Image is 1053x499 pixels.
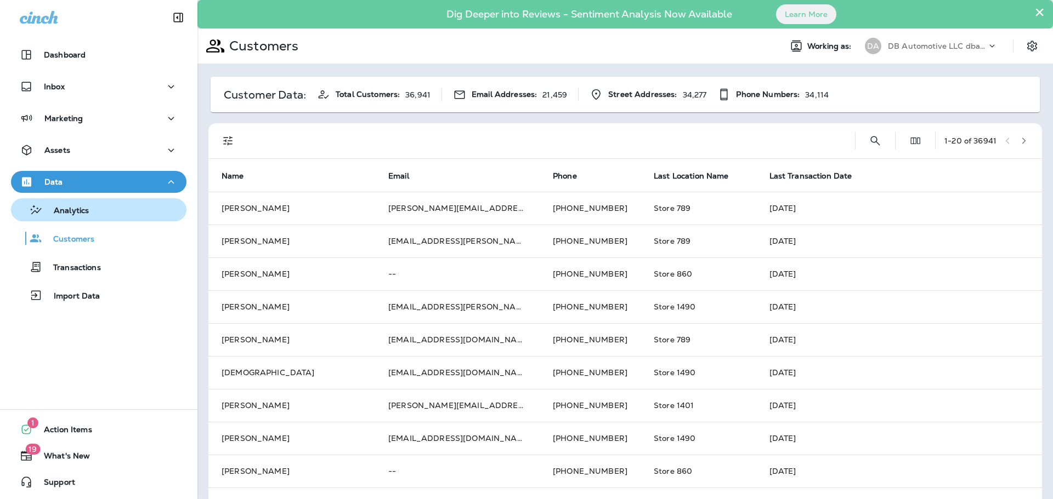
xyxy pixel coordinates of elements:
span: Store 1490 [654,302,695,312]
span: Store 860 [654,466,692,476]
span: Support [33,478,75,491]
td: [DATE] [756,455,1043,487]
td: [PHONE_NUMBER] [540,455,641,487]
span: 19 [25,444,40,455]
td: [PERSON_NAME] [208,192,375,225]
span: Working as: [807,42,854,51]
span: Email [388,171,409,181]
span: Store 1401 [654,400,694,410]
div: 1 - 20 of 36941 [944,136,997,145]
p: Assets [44,146,70,154]
button: Customers [11,227,186,250]
button: 19What's New [11,445,186,467]
button: 1Action Items [11,418,186,440]
p: DB Automotive LLC dba Grease Monkey [888,42,987,50]
td: [PERSON_NAME][EMAIL_ADDRESS][PERSON_NAME][DOMAIN_NAME] [375,389,540,422]
td: [PERSON_NAME] [208,257,375,290]
td: [PERSON_NAME] [208,323,375,356]
span: 1 [27,417,38,428]
span: Store 789 [654,236,690,246]
span: Last Location Name [654,171,729,181]
div: DA [865,38,881,54]
p: -- [388,269,526,278]
span: Last Transaction Date [769,171,867,181]
button: Learn More [776,4,836,24]
td: [PHONE_NUMBER] [540,257,641,290]
span: Name [222,171,258,181]
p: 21,459 [542,90,567,99]
span: Phone Numbers: [736,90,800,99]
td: [EMAIL_ADDRESS][PERSON_NAME][DOMAIN_NAME] [375,225,540,257]
td: [DATE] [756,225,1043,257]
td: [PERSON_NAME][EMAIL_ADDRESS][DOMAIN_NAME] [375,192,540,225]
span: Phone [553,171,577,181]
p: 34,114 [805,90,829,99]
td: [DATE] [756,257,1043,290]
span: Name [222,171,244,181]
button: Import Data [11,284,186,307]
span: Store 789 [654,335,690,345]
td: [PHONE_NUMBER] [540,323,641,356]
p: Customers [225,38,298,54]
span: Email Addresses: [472,90,537,99]
td: [DEMOGRAPHIC_DATA] [208,356,375,389]
button: Close [1034,3,1045,21]
p: Data [44,177,63,186]
span: Store 1490 [654,368,695,377]
td: [PHONE_NUMBER] [540,225,641,257]
p: Customer Data: [224,90,306,99]
p: Dashboard [44,50,86,59]
p: Dig Deeper into Reviews - Sentiment Analysis Now Available [415,13,764,16]
p: 34,277 [683,90,707,99]
button: Dashboard [11,44,186,66]
td: [PERSON_NAME] [208,290,375,323]
td: [PERSON_NAME] [208,225,375,257]
span: Store 860 [654,269,692,279]
td: [DATE] [756,290,1043,323]
td: [DATE] [756,356,1043,389]
span: Store 789 [654,203,690,213]
button: Analytics [11,198,186,221]
p: Transactions [42,263,101,273]
p: Marketing [44,114,83,123]
span: Action Items [33,425,92,438]
span: Last Location Name [654,171,743,181]
p: Customers [42,234,94,245]
button: Settings [1022,36,1042,56]
td: [PHONE_NUMBER] [540,422,641,455]
span: Street Addresses: [608,90,677,99]
span: What's New [33,451,90,464]
button: Assets [11,139,186,161]
td: [DATE] [756,422,1043,455]
span: Email [388,171,423,181]
td: [PERSON_NAME] [208,455,375,487]
td: [DATE] [756,192,1043,225]
button: Filters [217,130,239,152]
button: Transactions [11,255,186,278]
td: [PHONE_NUMBER] [540,389,641,422]
td: [DATE] [756,389,1043,422]
td: [PHONE_NUMBER] [540,192,641,225]
td: [EMAIL_ADDRESS][DOMAIN_NAME] [375,422,540,455]
td: [DATE] [756,323,1043,356]
span: Last Transaction Date [769,171,852,181]
button: Collapse Sidebar [163,7,194,28]
p: Inbox [44,82,65,91]
td: [PERSON_NAME] [208,389,375,422]
button: Edit Fields [904,130,926,152]
button: Marketing [11,107,186,129]
button: Inbox [11,76,186,97]
button: Search Customers [864,130,886,152]
td: [PHONE_NUMBER] [540,356,641,389]
p: 36,941 [405,90,431,99]
span: Store 1490 [654,433,695,443]
button: Data [11,171,186,193]
span: Total Customers: [336,90,400,99]
td: [EMAIL_ADDRESS][DOMAIN_NAME] [375,356,540,389]
td: [PERSON_NAME] [208,422,375,455]
td: [EMAIL_ADDRESS][DOMAIN_NAME] [375,323,540,356]
span: Phone [553,171,591,181]
button: Support [11,471,186,493]
p: -- [388,467,526,475]
p: Analytics [43,206,89,216]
